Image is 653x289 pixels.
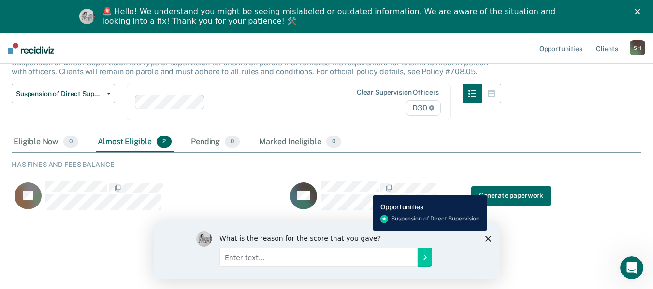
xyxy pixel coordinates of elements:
[630,40,645,55] button: SH
[326,136,341,148] span: 0
[79,9,95,24] img: Profile image for Kim
[225,136,240,148] span: 0
[8,43,54,54] img: Recidiviz
[635,9,644,14] div: Close
[537,33,584,64] a: Opportunities
[12,84,115,103] button: Suspension of Direct Supervision
[357,88,439,96] div: Clear supervision officers
[406,100,441,116] span: D30
[471,186,551,206] button: Generate paperwork
[157,136,172,148] span: 2
[257,132,343,153] div: Marked Ineligible0
[16,90,103,98] span: Suspension of Direct Supervision
[287,181,563,220] div: CaseloadOpportunityCell-00399475
[12,58,488,76] p: Suspension of Direct Supervision is a type of supervision for clients on parole that removes the ...
[63,136,78,148] span: 0
[12,161,641,173] div: Has Fines and Fees Balance
[620,256,643,279] iframe: Intercom live chat
[189,132,242,153] div: Pending0
[12,181,287,220] div: CaseloadOpportunityCell-00619924
[630,40,645,55] div: S H
[12,132,80,153] div: Eligible Now0
[96,132,174,153] div: Almost Eligible2
[154,221,500,279] iframe: Survey by Kim from Recidiviz
[471,186,551,206] a: Navigate to form link
[102,7,559,26] div: 🚨 Hello! We understand you might be seeing mislabeled or outdated information. We are aware of th...
[594,33,620,64] a: Clients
